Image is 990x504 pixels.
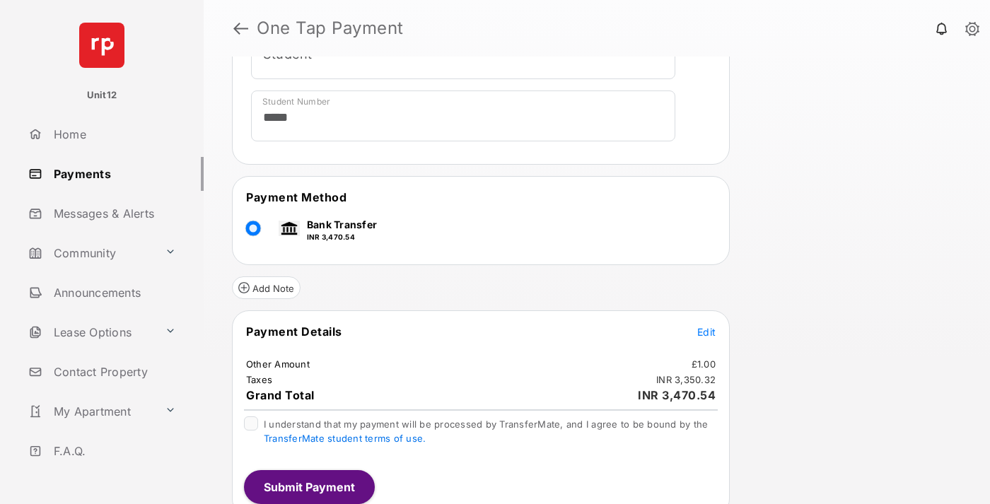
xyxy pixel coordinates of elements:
span: INR 3,470.54 [638,388,716,402]
img: bank.png [279,221,300,236]
a: Payments [23,157,204,191]
p: INR 3,470.54 [307,232,377,242]
strong: One Tap Payment [257,20,404,37]
td: £1.00 [691,358,716,370]
a: Lease Options [23,315,159,349]
a: Messages & Alerts [23,197,204,230]
a: Community [23,236,159,270]
td: Other Amount [245,358,310,370]
span: Payment Method [246,190,346,204]
td: Taxes [245,373,273,386]
button: Add Note [232,276,301,299]
span: I understand that my payment will be processed by TransferMate, and I agree to be bound by the [264,418,708,444]
button: Submit Payment [244,470,375,504]
a: My Apartment [23,394,159,428]
a: Contact Property [23,355,204,389]
span: Payment Details [246,324,342,339]
a: TransferMate student terms of use. [264,433,426,444]
p: Bank Transfer [307,217,377,232]
a: Home [23,117,204,151]
span: Edit [697,326,716,338]
button: Edit [697,324,716,339]
a: F.A.Q. [23,434,204,468]
a: Announcements [23,276,204,310]
td: INR 3,350.32 [656,373,716,386]
img: svg+xml;base64,PHN2ZyB4bWxucz0iaHR0cDovL3d3dy53My5vcmcvMjAwMC9zdmciIHdpZHRoPSI2NCIgaGVpZ2h0PSI2NC... [79,23,124,68]
span: Grand Total [246,388,315,402]
p: Unit12 [87,88,117,102]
